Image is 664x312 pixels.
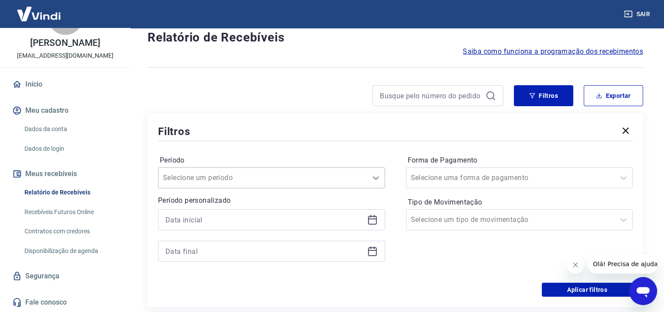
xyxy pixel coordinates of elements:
label: Forma de Pagamento [408,155,631,166]
button: Aplicar filtros [542,283,633,297]
input: Data final [165,245,364,258]
span: Olá! Precisa de ajuda? [5,6,73,13]
label: Período [160,155,383,166]
a: Saiba como funciona a programação dos recebimentos [463,46,643,57]
button: Meu cadastro [10,101,120,120]
p: [EMAIL_ADDRESS][DOMAIN_NAME] [17,51,114,60]
p: Período personalizado [158,195,385,206]
button: Meus recebíveis [10,164,120,184]
button: Sair [622,6,654,22]
iframe: Mensagem da empresa [588,254,657,274]
a: Dados de login [21,140,120,158]
iframe: Fechar mensagem [567,256,584,274]
a: Contratos com credores [21,222,120,240]
input: Data inicial [165,213,364,226]
a: Segurança [10,267,120,286]
a: Recebíveis Futuros Online [21,203,120,221]
a: Relatório de Recebíveis [21,184,120,201]
a: Disponibilização de agenda [21,242,120,260]
label: Tipo de Movimentação [408,197,631,208]
button: Exportar [584,85,643,106]
a: Fale conosco [10,293,120,312]
a: Início [10,75,120,94]
button: Filtros [514,85,573,106]
img: Vindi [10,0,67,27]
p: [PERSON_NAME] [30,38,100,48]
h5: Filtros [158,125,190,139]
a: Dados da conta [21,120,120,138]
h4: Relatório de Recebíveis [148,29,643,46]
input: Busque pelo número do pedido [380,89,482,102]
iframe: Botão para abrir a janela de mensagens [629,277,657,305]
